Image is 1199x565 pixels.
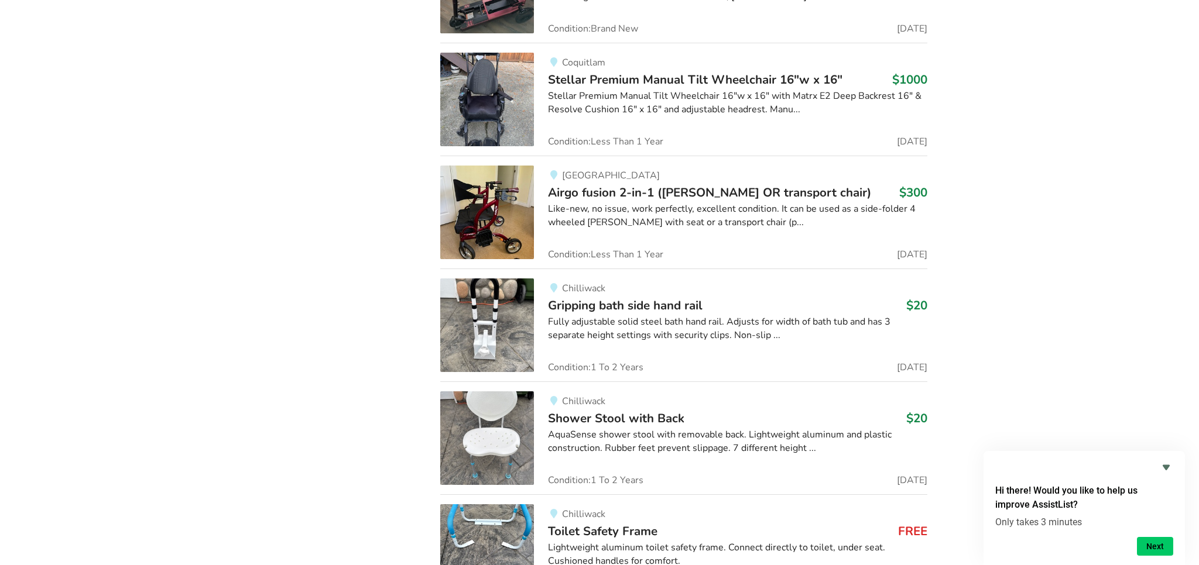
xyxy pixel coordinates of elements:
h2: Hi there! Would you like to help us improve AssistList? [995,484,1173,512]
div: AquaSense shower stool with removable back. Lightweight aluminum and plastic construction. Rubber... [548,428,927,455]
span: [DATE] [897,363,927,372]
img: bathroom safety-shower stool with back [440,391,534,485]
div: Like-new, no issue, work perfectly, excellent condition. It can be used as a side-folder 4 wheele... [548,202,927,229]
button: Hide survey [1159,460,1173,474]
a: mobility-airgo fusion 2-in-1 (walker or transport chair)[GEOGRAPHIC_DATA]Airgo fusion 2-in-1 ([PE... [440,156,927,268]
div: Hi there! Would you like to help us improve AssistList? [995,460,1173,556]
a: mobility-stellar premium manual tilt wheelchair 16"w x 16"CoquitlamStellar Premium Manual Tilt Wh... [440,43,927,156]
h3: $1000 [892,72,927,87]
a: bathroom safety-shower stool with backChilliwackShower Stool with Back$20AquaSense shower stool w... [440,381,927,494]
img: mobility-stellar premium manual tilt wheelchair 16"w x 16" [440,53,534,146]
span: Gripping bath side hand rail [548,297,703,313]
button: Next question [1137,537,1173,556]
p: Only takes 3 minutes [995,516,1173,528]
span: [DATE] [897,137,927,146]
a: bathroom safety-gripping bath side hand railChilliwackGripping bath side hand rail$20Fully adjust... [440,268,927,381]
span: Shower Stool with Back [548,410,684,426]
div: Fully adjustable solid steel bath hand rail. Adjusts for width of bath tub and has 3 separate hei... [548,315,927,342]
span: [DATE] [897,24,927,33]
span: Condition: Brand New [548,24,638,33]
h3: FREE [898,523,927,539]
h3: $20 [906,298,927,313]
span: Chilliwack [562,282,605,295]
span: Chilliwack [562,395,605,408]
h3: $300 [899,185,927,200]
span: Chilliwack [562,508,605,521]
img: bathroom safety-gripping bath side hand rail [440,278,534,372]
span: [DATE] [897,476,927,485]
span: Condition: Less Than 1 Year [548,137,663,146]
h3: $20 [906,411,927,426]
span: Condition: 1 To 2 Years [548,476,643,485]
span: Coquitlam [562,56,605,69]
span: Stellar Premium Manual Tilt Wheelchair 16"w x 16" [548,71,842,88]
span: Condition: Less Than 1 Year [548,250,663,259]
span: [GEOGRAPHIC_DATA] [562,169,660,182]
span: [DATE] [897,250,927,259]
div: Stellar Premium Manual Tilt Wheelchair 16"w x 16" with Matrx E2 Deep Backrest 16" & Resolve Cushi... [548,89,927,116]
span: Toilet Safety Frame [548,523,657,539]
span: Condition: 1 To 2 Years [548,363,643,372]
span: Airgo fusion 2-in-1 ([PERSON_NAME] OR transport chair) [548,184,871,201]
img: mobility-airgo fusion 2-in-1 (walker or transport chair) [440,166,534,259]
